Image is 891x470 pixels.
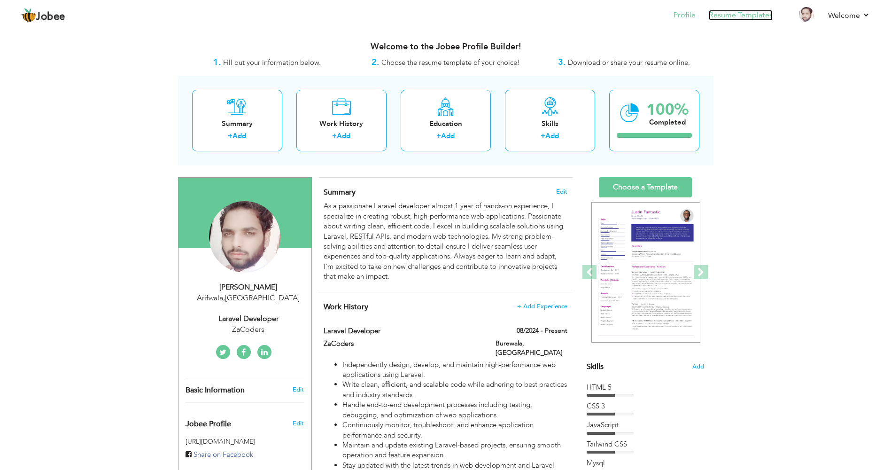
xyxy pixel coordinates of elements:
[342,400,567,420] li: Handle end-to-end development processes including testing, debugging, and optimization of web app...
[223,293,225,303] span: ,
[558,56,566,68] strong: 3.
[213,56,221,68] strong: 1.
[512,119,588,129] div: Skills
[828,10,870,21] a: Welcome
[709,10,773,21] a: Resume Templates
[568,58,690,67] span: Download or share your resume online.
[21,8,36,23] img: jobee.io
[674,10,696,21] a: Profile
[324,326,481,336] label: Laravel Developer
[381,58,520,67] span: Choose the resume template of your choice!
[293,385,304,394] a: Edit
[324,188,567,197] h4: Adding a summary is a quick and easy way to highlight your experience and interests.
[36,12,65,22] span: Jobee
[324,187,356,197] span: Summary
[186,282,311,293] div: [PERSON_NAME]
[194,450,253,459] span: Share on Facebook
[228,131,232,141] label: +
[324,339,481,349] label: ZaCoders
[324,302,567,312] h4: This helps to show the companies you have worked for.
[342,380,567,400] li: Write clean, efficient, and scalable code while adhering to best practices and industry standards.
[372,56,379,68] strong: 2.
[556,188,567,195] span: Edit
[342,360,567,380] li: Independently design, develop, and maintain high-performance web applications using Laravel.
[186,386,245,395] span: Basic Information
[517,326,567,336] label: 08/2024 - Present
[223,58,321,67] span: Fill out your information below.
[332,131,337,141] label: +
[541,131,545,141] label: +
[186,313,311,324] div: Laravel Developer
[324,302,368,312] span: Work History
[408,119,483,129] div: Education
[587,439,704,449] div: Tailwind CSS
[21,8,65,23] a: Jobee
[209,201,280,273] img: Safdar Ali
[186,438,304,445] h5: [URL][DOMAIN_NAME]
[587,420,704,430] div: JavaScript
[342,440,567,461] li: Maintain and update existing Laravel-based projects, ensuring smooth operation and feature expans...
[587,458,704,468] div: Mysql
[587,361,604,372] span: Skills
[186,420,231,429] span: Jobee Profile
[799,7,814,22] img: Profile Img
[232,131,246,141] a: Add
[200,119,275,129] div: Summary
[545,131,559,141] a: Add
[441,131,455,141] a: Add
[324,201,567,282] div: As a passionate Laravel developer almost 1 year of hands-on experience, I specialize in creating ...
[186,293,311,304] div: Arifwala [GEOGRAPHIC_DATA]
[587,383,704,392] div: HTML 5
[646,117,689,127] div: Completed
[293,419,304,428] span: Edit
[517,303,567,310] span: + Add Experience
[186,324,311,335] div: ZaCoders
[342,420,567,440] li: Continuously monitor, troubleshoot, and enhance application performance and security.
[436,131,441,141] label: +
[178,410,311,433] div: Enhance your career by creating a custom URL for your Jobee public profile.
[304,119,379,129] div: Work History
[496,339,567,358] label: Burewala, [GEOGRAPHIC_DATA]
[692,362,704,371] span: Add
[337,131,350,141] a: Add
[178,42,713,52] h3: Welcome to the Jobee Profile Builder!
[587,401,704,411] div: CSS 3
[599,177,692,197] a: Choose a Template
[646,102,689,117] div: 100%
